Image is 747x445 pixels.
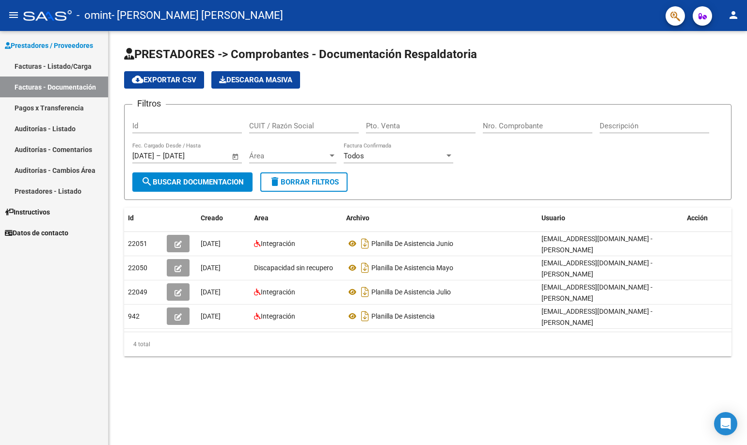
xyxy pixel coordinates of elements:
[201,240,221,247] span: [DATE]
[124,208,163,229] datatable-header-cell: Id
[261,240,295,247] span: Integración
[371,264,453,272] span: Planilla De Asistencia Mayo
[132,76,196,84] span: Exportar CSV
[5,207,50,217] span: Instructivos
[541,235,652,254] span: [EMAIL_ADDRESS][DOMAIN_NAME] - [PERSON_NAME]
[261,312,295,320] span: Integración
[249,152,328,160] span: Área
[141,176,153,187] mat-icon: search
[260,172,348,192] button: Borrar Filtros
[211,71,300,89] button: Descarga Masiva
[156,152,161,160] span: –
[342,208,538,229] datatable-header-cell: Archivo
[5,40,93,51] span: Prestadores / Proveedores
[541,214,565,222] span: Usuario
[201,264,221,272] span: [DATE]
[371,240,453,247] span: Planilla De Asistencia Junio
[201,312,221,320] span: [DATE]
[141,178,244,186] span: Buscar Documentacion
[77,5,111,26] span: - omint
[124,47,477,61] span: PRESTADORES -> Comprobantes - Documentación Respaldatoria
[371,312,435,320] span: Planilla De Asistencia
[344,152,364,160] span: Todos
[359,308,371,324] i: Descargar documento
[128,312,140,320] span: 942
[132,172,253,192] button: Buscar Documentacion
[728,9,739,21] mat-icon: person
[250,208,342,229] datatable-header-cell: Area
[254,264,333,272] span: Discapacidad sin recupero
[541,283,652,302] span: [EMAIL_ADDRESS][DOMAIN_NAME] - [PERSON_NAME]
[128,240,147,247] span: 22051
[359,284,371,300] i: Descargar documento
[254,214,269,222] span: Area
[541,259,652,278] span: [EMAIL_ADDRESS][DOMAIN_NAME] - [PERSON_NAME]
[538,208,683,229] datatable-header-cell: Usuario
[269,176,281,187] mat-icon: delete
[197,208,250,229] datatable-header-cell: Creado
[5,228,68,238] span: Datos de contacto
[201,214,223,222] span: Creado
[132,152,154,160] input: Start date
[128,214,134,222] span: Id
[201,288,221,296] span: [DATE]
[124,71,204,89] button: Exportar CSV
[359,260,371,276] i: Descargar documento
[111,5,283,26] span: - [PERSON_NAME] [PERSON_NAME]
[683,208,731,229] datatable-header-cell: Acción
[371,288,451,296] span: Planilla De Asistencia Julio
[211,71,300,89] app-download-masive: Descarga masiva de comprobantes (adjuntos)
[346,214,369,222] span: Archivo
[128,264,147,272] span: 22050
[261,288,295,296] span: Integración
[124,332,731,356] div: 4 total
[359,236,371,251] i: Descargar documento
[163,152,210,160] input: End date
[230,151,241,162] button: Open calendar
[687,214,708,222] span: Acción
[714,412,737,435] div: Open Intercom Messenger
[541,307,652,326] span: [EMAIL_ADDRESS][DOMAIN_NAME] - [PERSON_NAME]
[128,288,147,296] span: 22049
[132,97,166,110] h3: Filtros
[132,74,143,85] mat-icon: cloud_download
[219,76,292,84] span: Descarga Masiva
[8,9,19,21] mat-icon: menu
[269,178,339,186] span: Borrar Filtros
